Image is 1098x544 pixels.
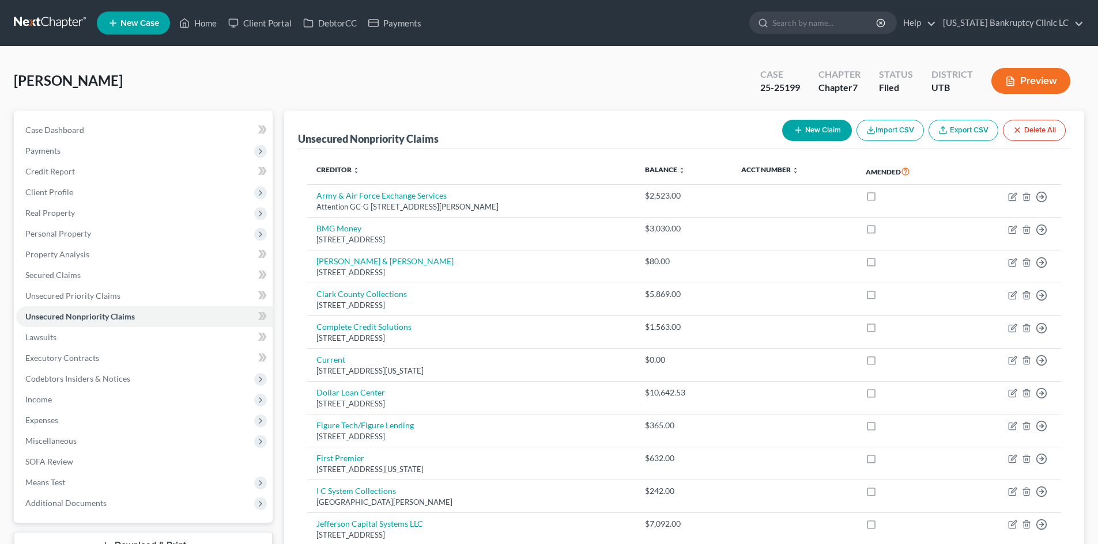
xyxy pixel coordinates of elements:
span: SOFA Review [25,456,73,466]
a: Property Analysis [16,244,273,265]
span: Additional Documents [25,498,107,508]
div: UTB [931,81,973,94]
a: [US_STATE] Bankruptcy Clinic LC [937,13,1084,33]
a: Executory Contracts [16,348,273,368]
div: $365.00 [645,420,723,431]
a: SOFA Review [16,451,273,472]
span: Income [25,394,52,404]
a: Balance unfold_more [645,165,685,174]
a: Clark County Collections [316,289,407,299]
span: [PERSON_NAME] [14,72,123,89]
a: DebtorCC [297,13,363,33]
button: New Claim [782,120,852,141]
button: Preview [991,68,1070,94]
a: Army & Air Force Exchange Services [316,191,447,200]
span: Client Profile [25,187,73,197]
a: Jefferson Capital Systems LLC [316,519,423,528]
div: $3,030.00 [645,223,723,234]
span: Credit Report [25,166,75,176]
span: Means Test [25,477,65,487]
a: Client Portal [222,13,297,33]
div: $1,563.00 [645,321,723,333]
a: Credit Report [16,161,273,182]
a: Payments [363,13,427,33]
th: Amended [856,158,959,185]
div: [STREET_ADDRESS] [316,398,627,409]
i: unfold_more [792,167,799,174]
div: [STREET_ADDRESS] [316,267,627,278]
a: First Premier [316,453,364,463]
a: Secured Claims [16,265,273,286]
div: Case [760,68,800,81]
span: 7 [852,82,858,93]
div: [STREET_ADDRESS] [316,300,627,311]
div: $10,642.53 [645,387,723,398]
div: [STREET_ADDRESS] [316,431,627,442]
div: $5,869.00 [645,288,723,300]
i: unfold_more [678,167,685,174]
a: Export CSV [929,120,998,141]
a: Case Dashboard [16,120,273,140]
span: Personal Property [25,229,91,238]
div: 25-25199 [760,81,800,94]
div: Status [879,68,913,81]
div: [GEOGRAPHIC_DATA][PERSON_NAME] [316,497,627,508]
div: District [931,68,973,81]
span: Miscellaneous [25,436,77,446]
a: Help [897,13,936,33]
span: Unsecured Priority Claims [25,291,120,300]
span: Case Dashboard [25,125,84,135]
iframe: Intercom live chat [1059,505,1086,532]
span: Secured Claims [25,270,81,280]
a: Home [173,13,222,33]
span: Real Property [25,208,75,218]
a: Lawsuits [16,327,273,348]
a: Complete Credit Solutions [316,322,412,332]
div: $7,092.00 [645,518,723,530]
span: Property Analysis [25,249,89,259]
div: Chapter [818,81,861,94]
div: [STREET_ADDRESS][US_STATE] [316,464,627,475]
div: $242.00 [645,485,723,497]
a: BMG Money [316,223,361,233]
button: Import CSV [856,120,924,141]
span: Codebtors Insiders & Notices [25,374,130,383]
div: [STREET_ADDRESS] [316,530,627,541]
span: Expenses [25,415,58,425]
span: Unsecured Nonpriority Claims [25,311,135,321]
span: New Case [120,19,159,28]
a: Creditor unfold_more [316,165,360,174]
button: Delete All [1003,120,1066,141]
i: unfold_more [353,167,360,174]
div: $0.00 [645,354,723,366]
a: Figure Tech/Figure Lending [316,420,414,430]
div: Chapter [818,68,861,81]
a: Current [316,355,345,364]
span: Lawsuits [25,332,56,342]
div: Attention GC-G [STREET_ADDRESS][PERSON_NAME] [316,201,627,212]
div: [STREET_ADDRESS][US_STATE] [316,366,627,376]
a: Dollar Loan Center [316,387,385,397]
div: Unsecured Nonpriority Claims [298,132,439,146]
div: $2,523.00 [645,190,723,201]
a: I C System Collections [316,486,396,496]
a: Unsecured Priority Claims [16,286,273,306]
a: Acct Number unfold_more [741,165,799,174]
span: Executory Contracts [25,353,99,363]
a: [PERSON_NAME] & [PERSON_NAME] [316,256,454,266]
div: $632.00 [645,452,723,464]
div: [STREET_ADDRESS] [316,234,627,245]
div: Filed [879,81,913,94]
div: [STREET_ADDRESS] [316,333,627,344]
span: Payments [25,146,61,155]
div: $80.00 [645,256,723,267]
a: Unsecured Nonpriority Claims [16,306,273,327]
input: Search by name... [772,12,878,33]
